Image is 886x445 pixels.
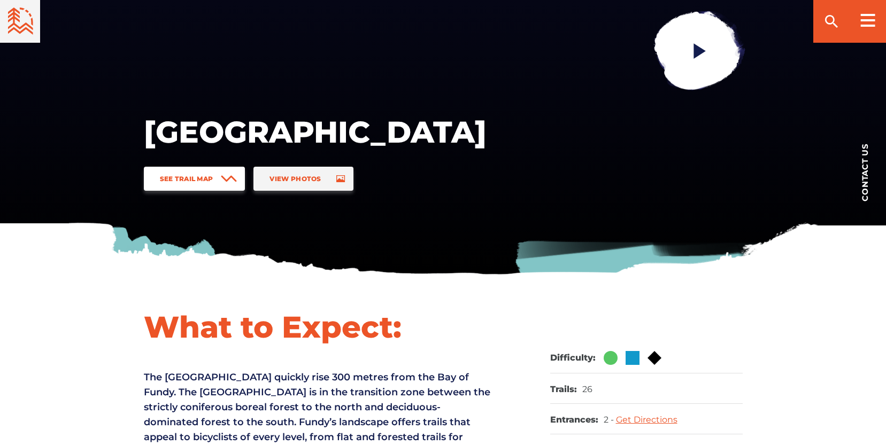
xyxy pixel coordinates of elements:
h1: [GEOGRAPHIC_DATA] [144,113,486,151]
img: Black Diamond [648,351,661,365]
dd: 26 [582,384,592,395]
dt: Entrances: [550,415,598,426]
h1: What to Expect: [144,308,491,346]
span: See Trail Map [160,175,213,183]
dt: Trails: [550,384,577,395]
span: 2 [604,415,616,425]
ion-icon: search [823,13,840,30]
a: View Photos [253,167,353,191]
img: Blue Square [626,351,640,365]
img: Green Circle [604,351,618,365]
a: Contact us [843,127,886,217]
a: Get Directions [616,415,677,425]
span: View Photos [269,175,321,183]
ion-icon: play [690,41,709,60]
dt: Difficulty: [550,353,596,364]
a: See Trail Map [144,167,245,191]
span: Contact us [861,143,869,201]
